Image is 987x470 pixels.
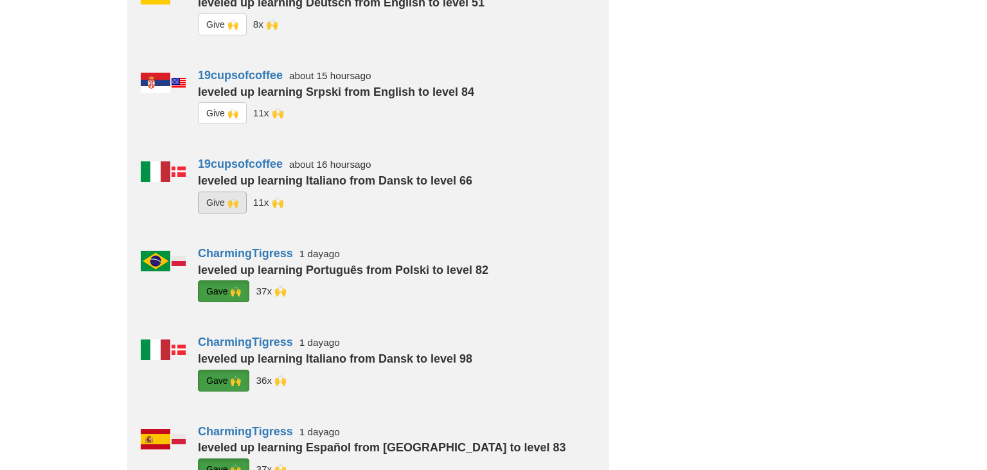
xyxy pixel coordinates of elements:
strong: leveled up learning Srpski from English to level 84 [198,86,474,98]
small: 1 day ago [299,248,340,259]
a: CharmingTigress [198,336,293,348]
a: CharmingTigress [198,425,293,438]
a: CharmingTigress [198,247,293,260]
small: about 15 hours ago [289,70,371,81]
small: Marcos<br />JioMc<br />superwinston<br />white_rabbit.<br />Morela<br />_cmns<br />Qvadratus<br /... [253,197,284,208]
small: 1 day ago [299,337,340,348]
button: Gave 🙌 [198,370,249,392]
button: Give 🙌 [198,102,247,124]
button: Gave 🙌 [198,280,249,302]
small: Primal_Hunter<br />Marco_X<br />LCStone<br />Kazuma<br />Koi-Koi<br />Jinxxx<br />Aces<br />Charm... [253,19,278,30]
strong: leveled up learning Português from Polski to level 82 [198,264,488,276]
small: Marcos<br />JioMc<br />superwinston<br />white_rabbit.<br />Morela<br />_cmns<br />Qvadratus<br /... [253,107,284,118]
a: 19cupsofcoffee [198,158,283,170]
button: Give 🙌 [198,192,247,213]
small: Marco_X<br />LCStone<br />Koi-Koi<br />Jinxxx<br />superwinston<br />monsieur66<br />white_rabbit... [256,374,287,385]
small: about 16 hours ago [289,159,371,170]
a: 19cupsofcoffee [198,69,283,82]
small: 1 day ago [299,426,340,437]
small: Marco_X<br />LCStone<br />Koi-Koi<br />Jinxxx<br />superwinston<br />monsieur66<br />white_rabbit... [256,285,287,296]
strong: leveled up learning Italiano from Dansk to level 98 [198,352,472,365]
button: Give 🙌 [198,14,247,35]
strong: leveled up learning Español from [GEOGRAPHIC_DATA] to level 83 [198,441,565,454]
strong: leveled up learning Italiano from Dansk to level 66 [198,174,472,187]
